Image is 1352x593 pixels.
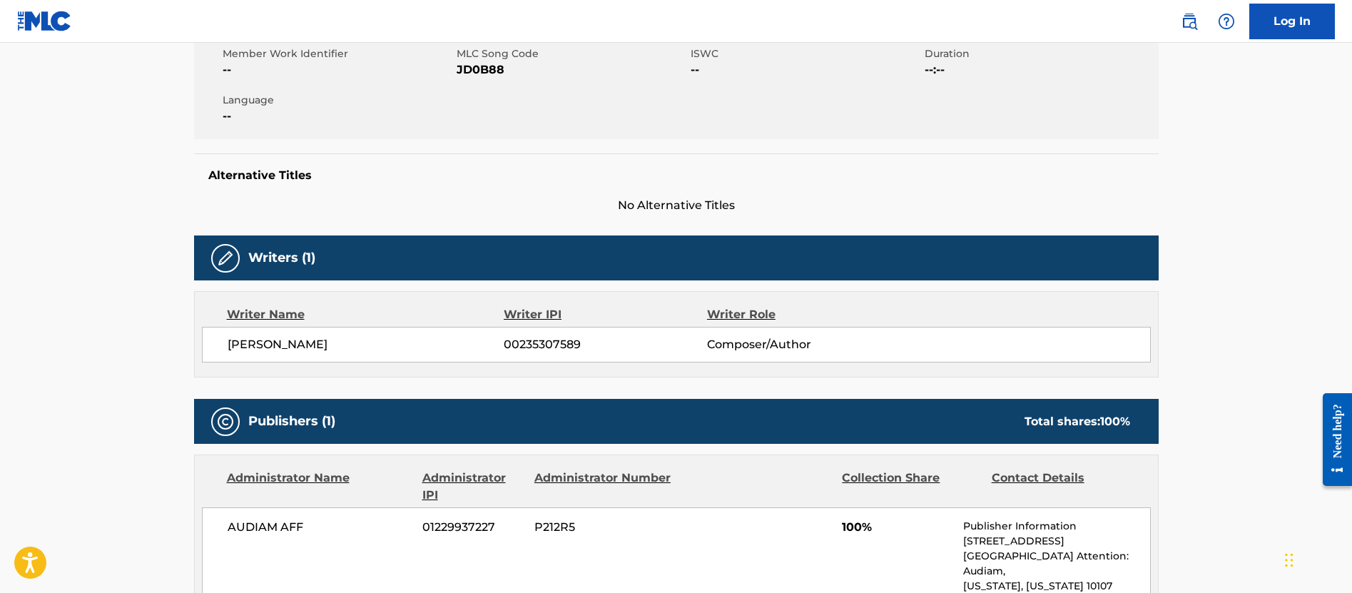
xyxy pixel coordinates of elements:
[17,11,72,31] img: MLC Logo
[1312,382,1352,497] iframe: Resource Center
[227,470,412,504] div: Administrator Name
[1175,7,1204,36] a: Public Search
[1285,539,1293,582] div: Drag
[217,250,234,267] img: Writers
[1025,413,1130,430] div: Total shares:
[248,250,315,266] h5: Writers (1)
[217,413,234,430] img: Publishers
[963,519,1149,534] p: Publisher Information
[925,61,1155,78] span: --:--
[707,306,892,323] div: Writer Role
[842,519,952,536] span: 100%
[963,534,1149,579] p: [STREET_ADDRESS][GEOGRAPHIC_DATA] Attention: Audiam,
[228,336,504,353] span: [PERSON_NAME]
[1212,7,1241,36] div: Help
[1181,13,1198,30] img: search
[534,519,673,536] span: P212R5
[208,168,1144,183] h5: Alternative Titles
[992,470,1130,504] div: Contact Details
[842,470,980,504] div: Collection Share
[223,46,453,61] span: Member Work Identifier
[223,108,453,125] span: --
[1281,524,1352,593] iframe: Chat Widget
[504,336,706,353] span: 00235307589
[504,306,707,323] div: Writer IPI
[1249,4,1335,39] a: Log In
[534,470,673,504] div: Administrator Number
[223,61,453,78] span: --
[194,197,1159,214] span: No Alternative Titles
[228,519,412,536] span: AUDIAM AFF
[1100,415,1130,428] span: 100 %
[457,46,687,61] span: MLC Song Code
[1218,13,1235,30] img: help
[227,306,504,323] div: Writer Name
[223,93,453,108] span: Language
[248,413,335,430] h5: Publishers (1)
[691,46,921,61] span: ISWC
[457,61,687,78] span: JD0B88
[707,336,892,353] span: Composer/Author
[422,519,524,536] span: 01229937227
[925,46,1155,61] span: Duration
[422,470,524,504] div: Administrator IPI
[691,61,921,78] span: --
